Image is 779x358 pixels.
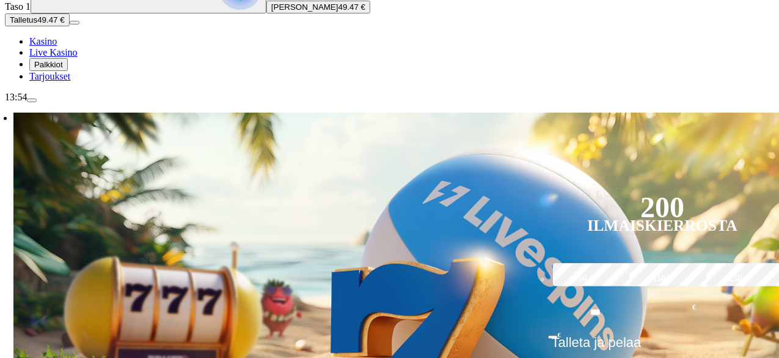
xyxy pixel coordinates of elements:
label: 50 € [550,261,622,297]
label: 150 € [626,261,698,297]
button: menu [27,99,37,102]
a: poker-chip iconLive Kasino [29,47,78,58]
span: Talletus [10,15,37,24]
span: Taso 1 [5,1,31,12]
div: 200 [640,200,684,215]
button: Talletusplus icon49.47 € [5,13,70,26]
label: 250 € [703,261,775,297]
span: Palkkiot [34,60,63,69]
span: Live Kasino [29,47,78,58]
div: Ilmaiskierrosta [588,218,738,233]
button: reward iconPalkkiot [29,58,68,71]
span: 49.47 € [338,2,365,12]
button: [PERSON_NAME]49.47 € [266,1,370,13]
button: menu [70,21,79,24]
span: Kasino [29,36,57,47]
span: € [692,302,696,313]
span: € [558,331,561,338]
a: gift-inverted iconTarjoukset [29,71,70,81]
span: 49.47 € [37,15,64,24]
span: [PERSON_NAME] [271,2,338,12]
span: Tarjoukset [29,71,70,81]
a: diamond iconKasino [29,36,57,47]
span: 13:54 [5,92,27,102]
